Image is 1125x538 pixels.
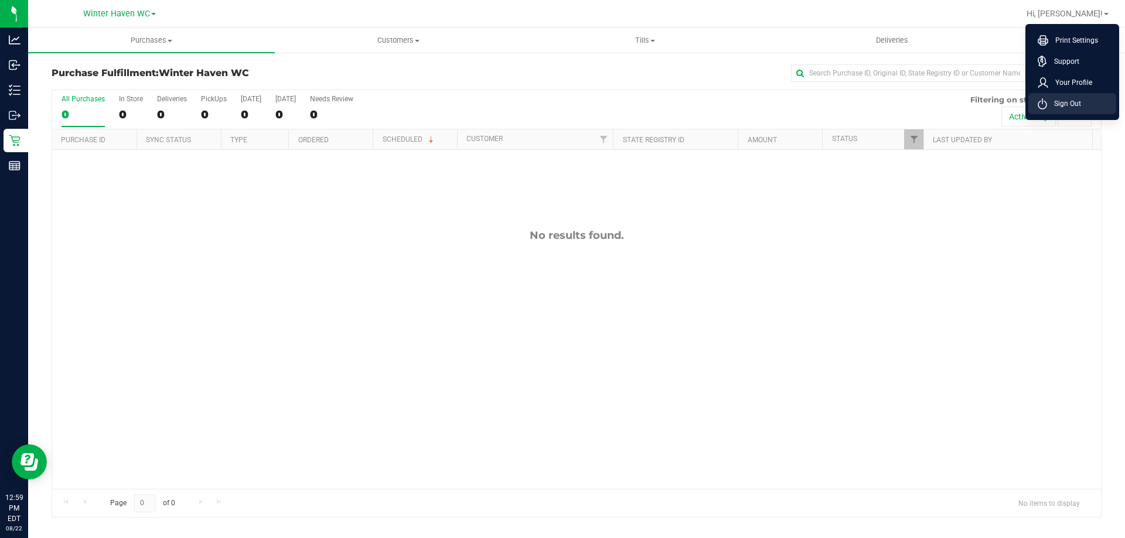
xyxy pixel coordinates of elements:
inline-svg: Retail [9,135,21,146]
a: Support [1038,56,1112,67]
div: 0 [310,108,353,121]
a: Type [230,136,247,144]
p: 08/22 [5,524,23,533]
div: In Store [119,95,143,103]
span: Deliveries [860,35,924,46]
span: Your Profile [1048,77,1092,88]
li: Sign Out [1028,93,1116,114]
p: 12:59 PM EDT [5,492,23,524]
span: Hi, [PERSON_NAME]! [1027,9,1103,18]
input: Search Purchase ID, Original ID, State Registry ID or Customer Name... [791,64,1025,82]
a: Scheduled [383,135,436,143]
a: Ordered [298,136,329,144]
inline-svg: Inbound [9,59,21,71]
div: 0 [62,108,105,121]
inline-svg: Reports [9,160,21,172]
div: [DATE] [241,95,261,103]
a: Customer [466,135,503,143]
span: Page of 0 [100,494,185,512]
span: Winter Haven WC [83,9,150,19]
div: 0 [119,108,143,121]
a: Sync Status [146,136,191,144]
span: Customers [275,35,521,46]
a: Customers [275,28,521,53]
div: 0 [275,108,296,121]
div: PickUps [201,95,227,103]
a: Filter [904,129,923,149]
div: Deliveries [157,95,187,103]
button: Active only [1001,107,1056,126]
inline-svg: Outbound [9,109,21,121]
span: Purchases [28,35,275,46]
inline-svg: Inventory [9,84,21,96]
span: Filtering on status: [970,95,1046,104]
span: Tills [522,35,768,46]
div: All Purchases [62,95,105,103]
span: Support [1047,56,1079,67]
span: Sign Out [1047,98,1081,109]
a: Filter [594,129,613,149]
span: No items to display [1009,494,1089,512]
a: Amount [748,136,777,144]
a: Purchases [28,28,275,53]
a: Tills [521,28,768,53]
a: State Registry ID [623,136,684,144]
div: [DATE] [275,95,296,103]
span: Print Settings [1048,35,1098,46]
inline-svg: Analytics [9,34,21,46]
div: 0 [201,108,227,121]
div: Needs Review [310,95,353,103]
div: 0 [241,108,261,121]
div: 0 [157,108,187,121]
a: Last Updated By [933,136,992,144]
iframe: Resource center [12,444,47,479]
a: Purchase ID [61,136,105,144]
a: Deliveries [769,28,1015,53]
div: No results found. [52,229,1101,242]
a: Status [832,135,857,143]
h3: Purchase Fulfillment: [52,68,401,78]
span: Winter Haven WC [159,67,249,78]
